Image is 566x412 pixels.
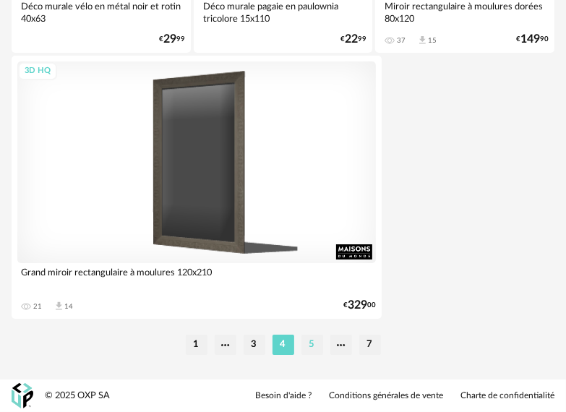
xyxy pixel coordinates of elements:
[255,390,312,402] a: Besoin d'aide ?
[159,35,185,44] div: € 99
[186,335,207,355] li: 1
[520,35,540,44] span: 149
[18,62,57,80] div: 3D HQ
[340,35,366,44] div: € 99
[12,56,382,319] a: 3D HQ Grand miroir rectangulaire à moulures 120x210 21 Download icon 14 €32900
[273,335,294,355] li: 4
[516,35,549,44] div: € 90
[417,35,428,46] span: Download icon
[428,36,437,45] div: 15
[244,335,265,355] li: 3
[12,383,33,408] img: OXP
[359,335,381,355] li: 7
[17,263,376,292] div: Grand miroir rectangulaire à moulures 120x210
[397,36,406,45] div: 37
[163,35,176,44] span: 29
[343,301,376,310] div: € 00
[45,390,110,402] div: © 2025 OXP SA
[33,302,42,311] div: 21
[64,302,73,311] div: 14
[329,390,443,402] a: Conditions générales de vente
[460,390,554,402] a: Charte de confidentialité
[53,301,64,312] span: Download icon
[301,335,323,355] li: 5
[345,35,358,44] span: 22
[348,301,367,310] span: 329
